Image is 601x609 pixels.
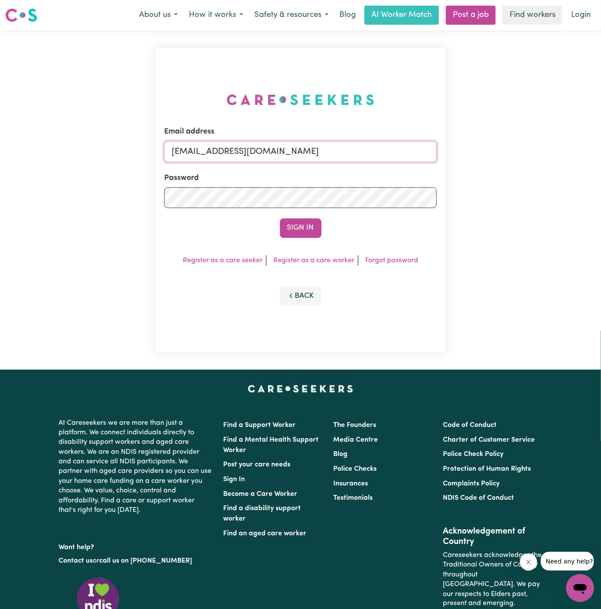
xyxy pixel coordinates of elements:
a: Contact us [59,557,93,564]
button: Back [280,287,322,306]
a: Testimonials [333,495,373,502]
button: About us [133,6,183,24]
a: Register as a care worker [273,257,354,264]
a: Find an aged care worker [224,530,307,537]
p: or [59,553,213,569]
a: Find a disability support worker [224,505,301,522]
a: Charter of Customer Service [443,436,535,443]
a: Blog [333,451,348,458]
iframe: Button to launch messaging window [566,574,594,602]
a: Post your care needs [224,461,291,468]
a: Find a Support Worker [224,422,296,429]
img: Careseekers logo [5,7,37,23]
a: call us on [PHONE_NUMBER] [100,557,192,564]
a: The Founders [333,422,376,429]
a: Insurances [333,480,368,487]
h2: Acknowledgement of Country [443,526,542,547]
button: Sign In [280,218,322,238]
a: Complaints Policy [443,480,500,487]
a: NDIS Code of Conduct [443,495,514,502]
a: Find workers [503,6,562,25]
input: Email address [164,141,437,162]
p: At Careseekers we are more than just a platform. We connect individuals directly to disability su... [59,415,213,519]
a: Police Checks [333,466,377,472]
a: Protection of Human Rights [443,466,531,472]
iframe: Message from company [541,552,594,571]
a: AI Worker Match [364,6,439,25]
p: Want help? [59,539,213,552]
a: Forgot password [365,257,418,264]
iframe: Close message [520,554,537,571]
label: Password [164,173,199,184]
button: Safety & resources [249,6,334,24]
a: Code of Conduct [443,422,497,429]
button: How it works [183,6,249,24]
a: Login [566,6,596,25]
a: Find a Mental Health Support Worker [224,436,319,454]
a: Post a job [446,6,496,25]
a: Register as a care seeker [183,257,263,264]
a: Police Check Policy [443,451,504,458]
a: Careseekers home page [248,385,353,392]
a: Blog [334,6,361,25]
a: Sign In [224,476,245,483]
a: Careseekers logo [5,5,37,25]
a: Become a Care Worker [224,491,298,498]
label: Email address [164,126,214,137]
a: Media Centre [333,436,378,443]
